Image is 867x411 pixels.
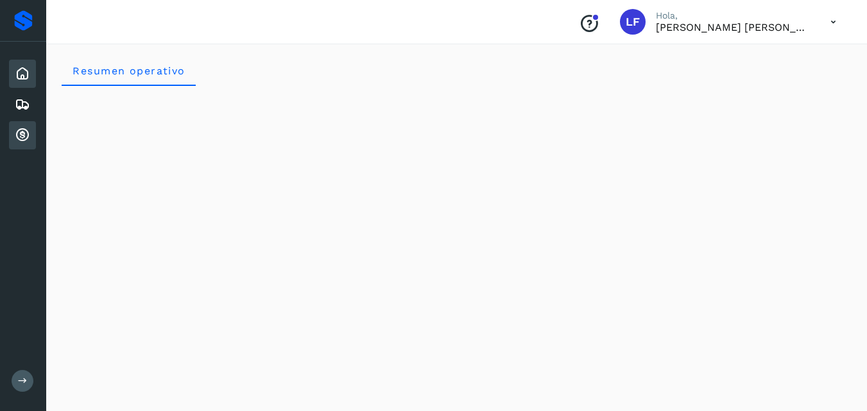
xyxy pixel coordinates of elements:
span: Resumen operativo [72,65,185,77]
p: Luis Felipe Salamanca Lopez [656,21,810,33]
p: Hola, [656,10,810,21]
div: Cuentas por cobrar [9,121,36,149]
div: Embarques [9,90,36,119]
div: Inicio [9,60,36,88]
